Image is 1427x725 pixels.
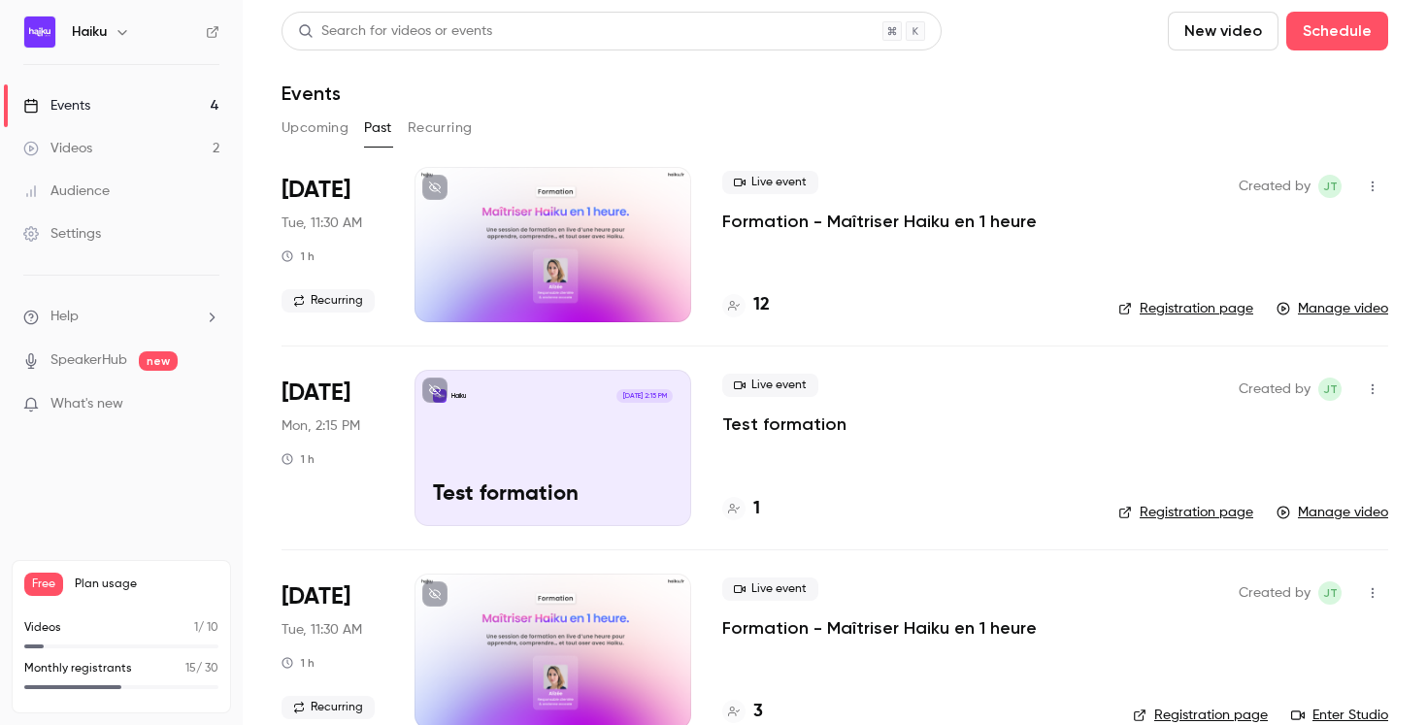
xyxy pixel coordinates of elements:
img: Haiku [24,16,55,48]
a: SpeakerHub [50,350,127,371]
iframe: Noticeable Trigger [196,396,219,413]
a: Manage video [1277,503,1388,522]
button: Past [364,113,392,144]
h4: 3 [753,699,763,725]
button: Upcoming [282,113,348,144]
h4: 1 [753,496,760,522]
span: Mon, 2:15 PM [282,416,360,436]
span: jean Touzet [1318,175,1342,198]
div: 1 h [282,451,315,467]
button: Schedule [1286,12,1388,50]
p: Videos [24,619,61,637]
span: Recurring [282,696,375,719]
div: Search for videos or events [298,21,492,42]
span: Live event [722,171,818,194]
span: What's new [50,394,123,414]
span: 15 [185,663,196,675]
span: 1 [194,622,198,634]
h4: 12 [753,292,770,318]
h1: Events [282,82,341,105]
a: Enter Studio [1291,706,1388,725]
a: Test formationHaiku[DATE] 2:15 PMTest formation [415,370,691,525]
span: Created by [1239,175,1311,198]
h6: Haiku [72,22,107,42]
div: Audience [23,181,110,201]
span: new [139,351,178,371]
div: Events [23,96,90,115]
span: jean Touzet [1318,581,1342,605]
p: Monthly registrants [24,660,132,677]
a: Registration page [1118,503,1253,522]
a: Test formation [722,412,846,436]
span: jT [1323,378,1338,401]
span: [DATE] [282,378,350,409]
button: New video [1168,12,1278,50]
span: jT [1323,581,1338,605]
span: [DATE] 2:15 PM [616,389,672,403]
div: Aug 11 Mon, 2:15 PM (Europe/Paris) [282,370,383,525]
p: Test formation [433,482,673,508]
div: 1 h [282,655,315,671]
span: [DATE] [282,175,350,206]
div: Aug 12 Tue, 11:30 AM (Europe/Paris) [282,167,383,322]
a: Formation - Maîtriser Haiku en 1 heure [722,616,1037,640]
a: Formation - Maîtriser Haiku en 1 heure [722,210,1037,233]
span: Recurring [282,289,375,313]
li: help-dropdown-opener [23,307,219,327]
span: [DATE] [282,581,350,612]
a: 1 [722,496,760,522]
button: Recurring [408,113,473,144]
span: Plan usage [75,577,218,592]
span: Tue, 11:30 AM [282,620,362,640]
div: Videos [23,139,92,158]
span: Help [50,307,79,327]
span: Created by [1239,581,1311,605]
a: Registration page [1118,299,1253,318]
span: jT [1323,175,1338,198]
span: Live event [722,374,818,397]
a: 3 [722,699,763,725]
a: 12 [722,292,770,318]
span: jean Touzet [1318,378,1342,401]
p: / 10 [194,619,218,637]
a: Manage video [1277,299,1388,318]
span: Tue, 11:30 AM [282,214,362,233]
p: Haiku [451,391,466,401]
div: 1 h [282,248,315,264]
div: Settings [23,224,101,244]
p: / 30 [185,660,218,677]
span: Created by [1239,378,1311,401]
span: Free [24,573,63,596]
span: Live event [722,577,818,601]
a: Registration page [1133,706,1268,725]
